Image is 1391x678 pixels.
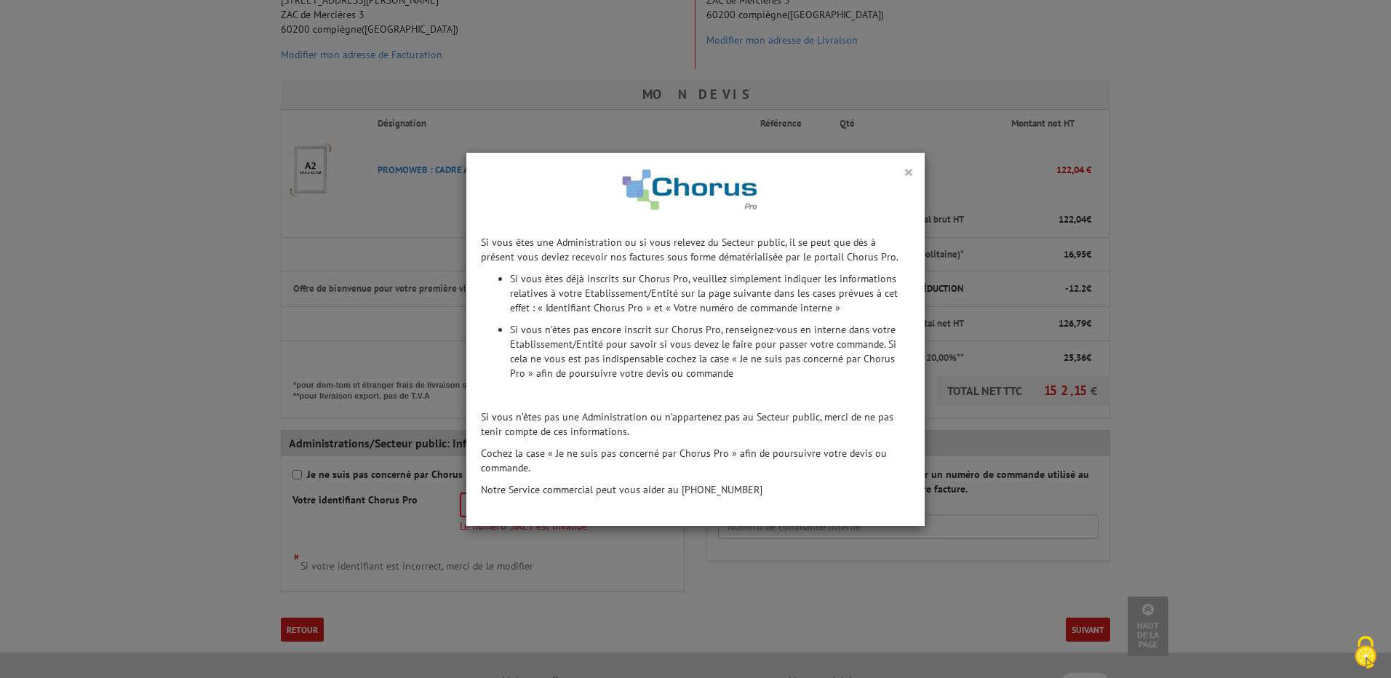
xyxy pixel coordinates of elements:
img: Cookies (fenêtre modale) [1347,634,1384,671]
p: Si vous n’êtes pas une Administration ou n’appartenez pas au Secteur public, merci de ne pas teni... [481,410,910,439]
p: Si vous êtes une Administration ou si vous relevez du Secteur public, il se peut que dès à présen... [481,235,910,264]
p: Cochez la case « Je ne suis pas concerné par Chorus Pro » afin de poursuivre votre devis ou comma... [481,446,910,475]
button: Cookies (fenêtre modale) [1340,629,1391,678]
p: Notre Service commercial peut vous aider au [PHONE_NUMBER] [481,482,910,497]
img: chorus [618,164,763,217]
li: Si vous êtes déjà inscrits sur Chorus Pro, veuillez simplement indiquer les informations relative... [510,271,910,315]
li: Si vous n’êtes pas encore inscrit sur Chorus Pro, renseignez-vous en interne dans votre Etablisse... [510,322,910,380]
button: × [904,162,914,181]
